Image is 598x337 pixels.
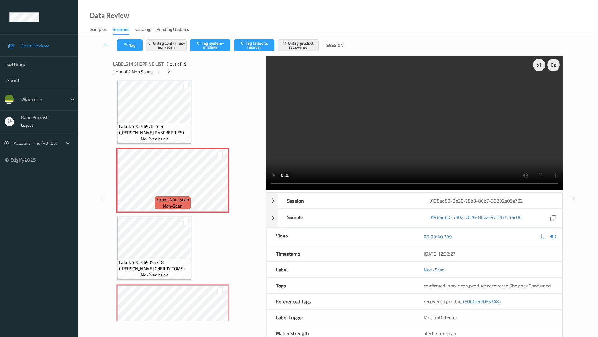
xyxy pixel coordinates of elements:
[146,39,187,51] button: Untag confirmed-non-scan
[156,26,189,34] div: Pending Updates
[424,266,445,273] a: Non-Scan
[278,193,420,208] div: Session
[135,25,156,34] a: Catalog
[113,25,135,35] a: Sessions
[424,283,551,288] span: , ,
[266,209,562,227] div: Sample0198ad80-b80a-7676-8b2a-9c47b7c4ac00
[429,214,522,222] a: 0198ad80-b80a-7676-8b2a-9c47b7c4ac00
[547,59,560,71] div: 0 s
[326,42,344,48] span: Session:
[469,283,509,288] span: product recovered
[266,193,562,209] div: Session0198ad80-0b30-78b3-80b7-39802a05e702
[278,39,319,51] button: Untag product recovered
[156,25,195,34] a: Pending Updates
[135,26,150,34] div: Catalog
[90,12,129,19] div: Data Review
[119,123,190,136] span: Label: 5000169766569 ([PERSON_NAME] RASPBERRIES)
[424,283,468,288] span: confirmed-non-scan
[190,39,230,51] button: Tag system-mistake
[234,39,274,51] button: Tag failed to recover
[533,59,545,71] div: x 1
[163,203,183,209] span: non-scan
[90,26,107,34] div: Samples
[463,299,501,304] span: (5000169055748)
[141,272,168,278] span: no-prediction
[113,26,129,35] div: Sessions
[267,278,415,293] div: Tags
[267,294,415,309] div: Referenced Tags
[113,68,262,76] div: 1 out of 2 Non Scans
[424,251,553,257] div: [DATE] 12:32:27
[267,228,415,246] div: Video
[424,233,452,240] a: 00:00:40.309
[278,209,420,227] div: Sample
[167,61,187,67] span: 7 out of 19
[117,39,143,51] button: Tag
[267,310,415,325] div: Label Trigger
[141,136,168,142] span: no-prediction
[510,283,551,288] span: Shopper Confirmed
[157,197,189,203] span: Label: Non-Scan
[267,246,415,261] div: Timestamp
[420,193,562,208] div: 0198ad80-0b30-78b3-80b7-39802a05e702
[414,310,562,325] div: MotionDetected
[119,259,190,272] span: Label: 5000169055748 ([PERSON_NAME] CHERRY TOMS)
[267,262,415,277] div: Label
[424,299,501,304] span: recovered product
[113,61,164,67] span: Labels in shopping list:
[424,330,553,336] div: alert-non-scan
[90,25,113,34] a: Samples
